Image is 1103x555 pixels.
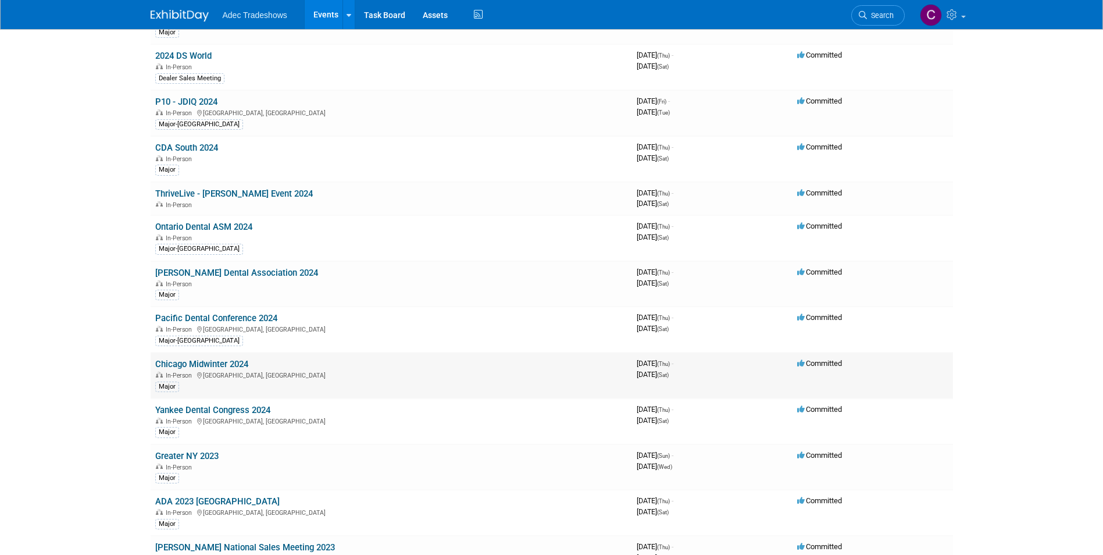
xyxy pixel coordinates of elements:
[156,280,163,286] img: In-Person Event
[657,98,666,105] span: (Fri)
[797,222,842,230] span: Committed
[166,418,195,425] span: In-Person
[166,155,195,163] span: In-Person
[155,27,179,38] div: Major
[155,222,252,232] a: Ontario Dental ASM 2024
[155,188,313,199] a: ThriveLive - [PERSON_NAME] Event 2024
[637,507,669,516] span: [DATE]
[657,234,669,241] span: (Sat)
[155,324,627,333] div: [GEOGRAPHIC_DATA], [GEOGRAPHIC_DATA]
[867,11,894,20] span: Search
[155,336,243,346] div: Major-[GEOGRAPHIC_DATA]
[166,326,195,333] span: In-Person
[797,313,842,322] span: Committed
[657,544,670,550] span: (Thu)
[920,4,942,26] img: Carol Schmidlin
[672,359,673,368] span: -
[797,268,842,276] span: Committed
[797,496,842,505] span: Committed
[672,405,673,414] span: -
[637,451,673,460] span: [DATE]
[797,451,842,460] span: Committed
[637,313,673,322] span: [DATE]
[637,324,669,333] span: [DATE]
[166,464,195,471] span: In-Person
[155,73,224,84] div: Dealer Sales Meeting
[797,188,842,197] span: Committed
[166,109,195,117] span: In-Person
[151,10,209,22] img: ExhibitDay
[637,496,673,505] span: [DATE]
[155,244,243,254] div: Major-[GEOGRAPHIC_DATA]
[672,51,673,59] span: -
[657,109,670,116] span: (Tue)
[797,51,842,59] span: Committed
[657,372,669,378] span: (Sat)
[156,109,163,115] img: In-Person Event
[156,234,163,240] img: In-Person Event
[156,63,163,69] img: In-Person Event
[156,418,163,424] img: In-Person Event
[155,427,179,437] div: Major
[637,416,669,425] span: [DATE]
[637,359,673,368] span: [DATE]
[672,222,673,230] span: -
[155,416,627,425] div: [GEOGRAPHIC_DATA], [GEOGRAPHIC_DATA]
[657,326,669,332] span: (Sat)
[155,119,243,130] div: Major-[GEOGRAPHIC_DATA]
[672,451,673,460] span: -
[657,418,669,424] span: (Sat)
[637,268,673,276] span: [DATE]
[672,143,673,151] span: -
[155,496,280,507] a: ADA 2023 [GEOGRAPHIC_DATA]
[657,498,670,504] span: (Thu)
[657,361,670,367] span: (Thu)
[166,201,195,209] span: In-Person
[155,359,248,369] a: Chicago Midwinter 2024
[657,509,669,515] span: (Sat)
[166,63,195,71] span: In-Person
[156,372,163,378] img: In-Person Event
[155,143,218,153] a: CDA South 2024
[657,464,672,470] span: (Wed)
[672,188,673,197] span: -
[657,155,669,162] span: (Sat)
[155,313,277,323] a: Pacific Dental Conference 2024
[155,519,179,529] div: Major
[166,372,195,379] span: In-Person
[657,190,670,197] span: (Thu)
[657,223,670,230] span: (Thu)
[155,542,335,553] a: [PERSON_NAME] National Sales Meeting 2023
[156,326,163,332] img: In-Person Event
[657,144,670,151] span: (Thu)
[155,165,179,175] div: Major
[155,370,627,379] div: [GEOGRAPHIC_DATA], [GEOGRAPHIC_DATA]
[657,453,670,459] span: (Sun)
[657,52,670,59] span: (Thu)
[637,542,673,551] span: [DATE]
[166,509,195,517] span: In-Person
[637,279,669,287] span: [DATE]
[156,155,163,161] img: In-Person Event
[657,269,670,276] span: (Thu)
[637,62,669,70] span: [DATE]
[166,280,195,288] span: In-Person
[851,5,905,26] a: Search
[637,222,673,230] span: [DATE]
[637,188,673,197] span: [DATE]
[657,63,669,70] span: (Sat)
[797,143,842,151] span: Committed
[155,451,219,461] a: Greater NY 2023
[637,108,670,116] span: [DATE]
[797,405,842,414] span: Committed
[155,108,627,117] div: [GEOGRAPHIC_DATA], [GEOGRAPHIC_DATA]
[155,290,179,300] div: Major
[155,51,212,61] a: 2024 DS World
[657,280,669,287] span: (Sat)
[637,462,672,471] span: [DATE]
[637,233,669,241] span: [DATE]
[155,405,270,415] a: Yankee Dental Congress 2024
[166,234,195,242] span: In-Person
[223,10,287,20] span: Adec Tradeshows
[657,201,669,207] span: (Sat)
